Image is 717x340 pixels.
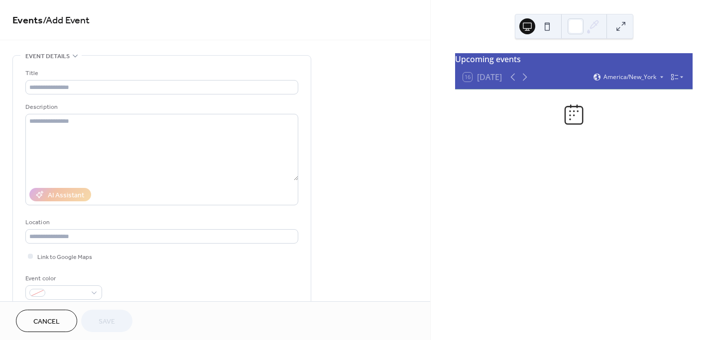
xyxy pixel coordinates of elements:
[455,53,693,65] div: Upcoming events
[37,252,92,262] span: Link to Google Maps
[603,74,656,80] span: America/New_York
[25,217,296,228] div: Location
[25,273,100,284] div: Event color
[43,11,90,30] span: / Add Event
[25,51,70,62] span: Event details
[12,11,43,30] a: Events
[25,68,296,79] div: Title
[25,102,296,112] div: Description
[16,310,77,332] button: Cancel
[33,317,60,327] span: Cancel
